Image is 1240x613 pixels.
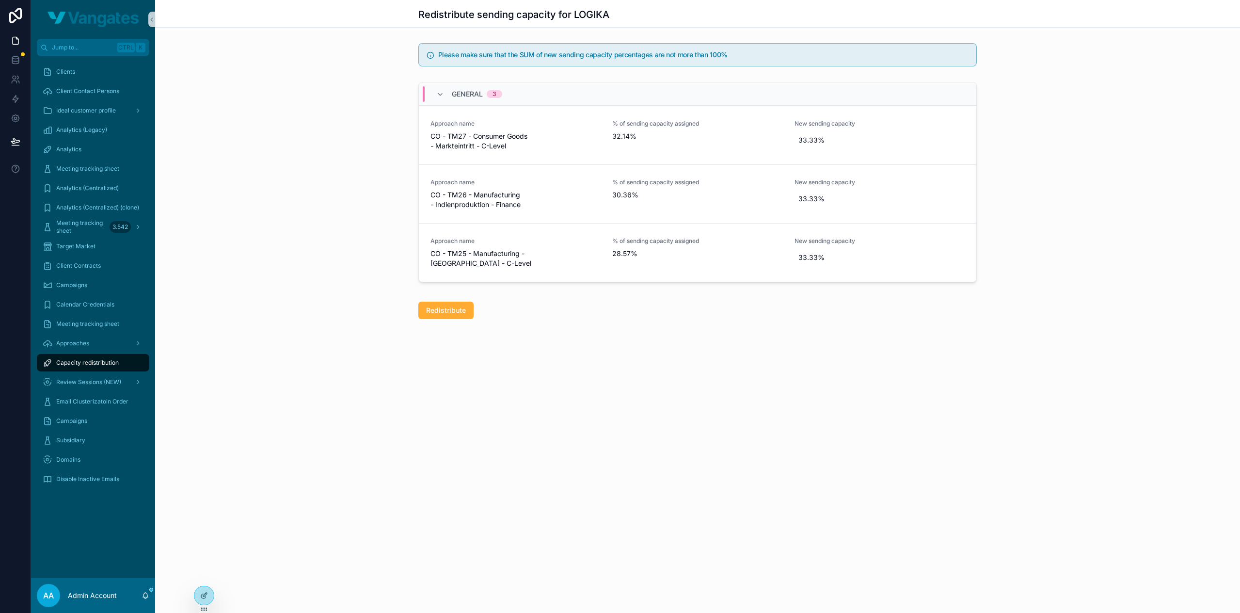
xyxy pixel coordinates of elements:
span: Approaches [56,339,89,347]
span: Campaigns [56,417,87,425]
a: Analytics (Centralized) (clone) [37,199,149,216]
a: Clients [37,63,149,81]
a: Subsidiary [37,432,149,449]
span: CO - TM27 - Consumer Goods - Markteintritt - C-Level [430,131,601,151]
div: scrollable content [31,56,155,500]
span: % of sending capacity assigned [612,178,782,186]
span: 33.33% [798,253,961,262]
button: Jump to...CtrlK [37,39,149,56]
span: Ideal customer profile [56,107,116,114]
span: 28.57% [612,249,782,258]
span: 33.33% [798,194,961,204]
a: Approaches [37,335,149,352]
span: Client Contact Persons [56,87,119,95]
a: Campaigns [37,276,149,294]
a: Target Market [37,238,149,255]
span: % of sending capacity assigned [612,120,782,128]
a: Approach nameCO - TM27 - Consumer Goods - Markteintritt - C-Level% of sending capacity assigned32... [419,106,976,164]
span: Approach name [430,237,601,245]
img: App logo [48,12,139,27]
span: Approach name [430,120,601,128]
a: Analytics [37,141,149,158]
a: Analytics (Legacy) [37,121,149,139]
span: Analytics (Centralized) (clone) [56,204,139,211]
span: Clients [56,68,75,76]
a: Meeting tracking sheet3.542 [37,218,149,236]
span: CO - TM26 - Manufacturing - Indienproduktion - Finance [430,190,601,210]
span: Client Contracts [56,262,101,270]
span: Review Sessions (NEW) [56,378,121,386]
span: Meeting tracking sheet [56,320,119,328]
span: Campaigns [56,281,87,289]
span: Jump to... [52,44,113,51]
span: Capacity redistribution [56,359,119,367]
span: 30.36% [612,190,782,200]
span: Domains [56,456,80,464]
span: Subsidiary [56,436,85,444]
a: Approach nameCO - TM25 - Manufacturing - [GEOGRAPHIC_DATA] - C-Level% of sending capacity assigne... [419,223,976,282]
a: Meeting tracking sheet [37,315,149,333]
span: Analytics (Legacy) [56,126,107,134]
a: Campaigns [37,412,149,430]
a: Ideal customer profile [37,102,149,119]
a: Domains [37,451,149,468]
span: CO - TM25 - Manufacturing - [GEOGRAPHIC_DATA] - C-Level [430,249,601,268]
p: Admin Account [68,591,117,600]
a: Meeting tracking sheet [37,160,149,177]
span: New sending capacity [795,178,965,186]
span: 33.33% [798,135,961,145]
span: Disable Inactive Emails [56,475,119,483]
div: 3.542 [110,221,131,233]
span: AA [43,590,54,601]
span: K [137,44,144,51]
a: Client Contracts [37,257,149,274]
span: Calendar Credentials [56,301,114,308]
span: Meeting tracking sheet [56,165,119,173]
button: Redistribute [418,302,474,319]
a: Disable Inactive Emails [37,470,149,488]
span: New sending capacity [795,237,965,245]
a: Client Contact Persons [37,82,149,100]
a: Analytics (Centralized) [37,179,149,197]
span: Email Clusterizatoin Order [56,398,128,405]
span: Analytics [56,145,81,153]
div: 3 [493,90,496,98]
span: Redistribute [426,306,466,315]
span: % of sending capacity assigned [612,237,782,245]
span: New sending capacity [795,120,965,128]
span: Meeting tracking sheet [56,219,106,235]
span: 32.14% [612,131,782,141]
a: Capacity redistribution [37,354,149,371]
a: Calendar Credentials [37,296,149,313]
span: General [452,89,483,99]
h1: Redistribute sending capacity for LOGIKA [418,8,609,21]
a: Review Sessions (NEW) [37,373,149,391]
a: Email Clusterizatoin Order [37,393,149,410]
span: Target Market [56,242,95,250]
h5: Please make sure that the SUM of new sending capacity percentages are not more than 100% [438,51,969,58]
span: Ctrl [117,43,135,52]
span: Analytics (Centralized) [56,184,119,192]
span: Approach name [430,178,601,186]
a: Approach nameCO - TM26 - Manufacturing - Indienproduktion - Finance% of sending capacity assigned... [419,164,976,223]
